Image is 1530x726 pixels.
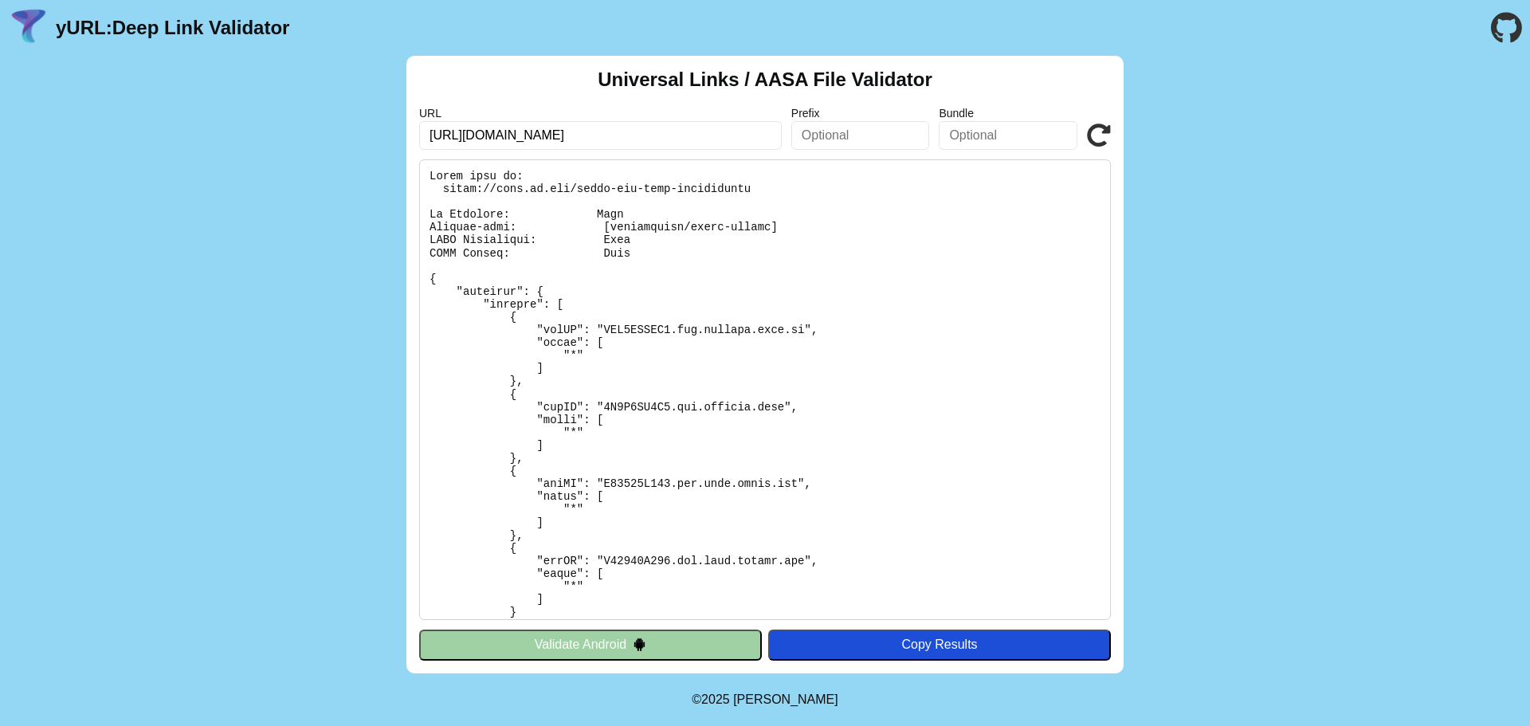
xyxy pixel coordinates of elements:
div: Copy Results [776,638,1103,652]
span: 2025 [701,693,730,706]
input: Required [419,121,782,150]
img: yURL Logo [8,7,49,49]
img: droidIcon.svg [633,638,646,651]
button: Copy Results [768,630,1111,660]
h2: Universal Links / AASA File Validator [598,69,932,91]
label: Prefix [791,107,930,120]
a: yURL:Deep Link Validator [56,17,289,39]
button: Validate Android [419,630,762,660]
a: Michael Ibragimchayev's Personal Site [733,693,838,706]
label: URL [419,107,782,120]
pre: Lorem ipsu do: sitam://cons.ad.eli/seddo-eiu-temp-incididuntu La Etdolore: Magn Aliquae-admi: [ve... [419,159,1111,620]
label: Bundle [939,107,1077,120]
footer: © [692,673,838,726]
input: Optional [791,121,930,150]
input: Optional [939,121,1077,150]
